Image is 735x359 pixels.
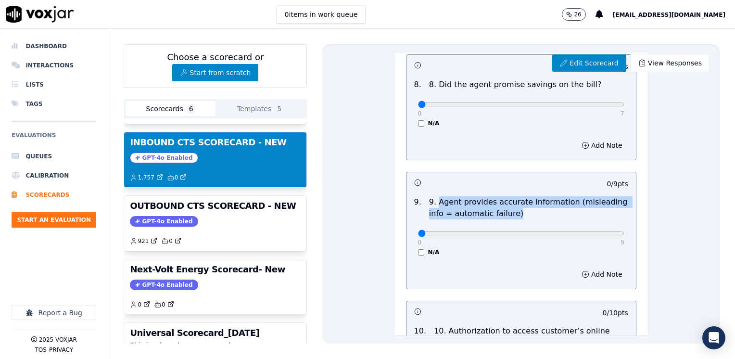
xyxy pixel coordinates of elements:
h6: Evaluations [12,129,96,147]
span: GPT-4o Enabled [130,216,198,227]
p: 0 [418,110,422,117]
p: 10 . [410,325,430,348]
button: 0 [130,301,154,308]
a: Lists [12,75,96,94]
a: Calibration [12,166,96,185]
p: 2025 Voxjar [39,336,77,344]
a: 1,757 [130,174,163,181]
button: 1,757 [130,174,166,181]
button: [EMAIL_ADDRESS][DOMAIN_NAME] [613,9,735,20]
div: Open Intercom Messenger [702,326,725,349]
label: N/A [428,248,440,256]
a: 0 [154,301,174,308]
span: GPT-4o Enabled [130,153,198,163]
p: 9 [621,239,624,246]
button: Add Note [576,268,628,281]
p: 7 [621,110,624,117]
p: 0 / 9 pts [607,179,628,189]
a: 0 [167,174,187,181]
p: 26 [574,11,581,18]
h3: OUTBOUND CTS SCORECARD - NEW [130,202,301,210]
p: 0 / 10 pts [603,308,628,318]
p: This is a brand new scorecard [130,340,301,350]
p: 0 [418,239,422,246]
a: 0 [161,237,181,245]
label: N/A [428,119,440,127]
h3: INBOUND CTS SCORECARD - NEW [130,138,301,147]
img: voxjar logo [6,6,74,23]
div: Choose a scorecard or [124,44,307,88]
a: Interactions [12,56,96,75]
span: [EMAIL_ADDRESS][DOMAIN_NAME] [613,12,725,18]
span: 6 [187,104,195,114]
h3: Next-Volt Energy Scorecard- New [130,265,301,274]
a: Tags [12,94,96,114]
a: View Responses [630,54,710,72]
button: 26 [562,8,585,21]
button: Add Note [576,139,628,152]
p: 8 . [410,79,425,90]
button: Privacy [49,346,73,354]
a: 921 [130,237,157,245]
button: Templates [215,101,305,116]
p: 10. Authorization to access customer’s online account (discusses payment details) [434,325,628,348]
a: Queues [12,147,96,166]
p: 8. Did the agent promise savings on the bill? [429,79,602,90]
button: TOS [35,346,46,354]
button: Start from scratch [172,64,258,81]
a: Dashboard [12,37,96,56]
span: GPT-4o Enabled [130,280,198,290]
span: 5 [275,104,283,114]
button: Report a Bug [12,306,96,320]
p: 9 . [410,196,425,219]
button: 921 [130,237,161,245]
button: Scorecards [126,101,215,116]
button: Start an Evaluation [12,212,96,228]
a: 0 [130,301,150,308]
a: Edit Scorecard [552,54,626,72]
h3: Universal Scorecard_[DATE] [130,329,301,337]
p: 9. Agent provides accurate information (misleading info = automatic failure) [429,196,628,219]
a: Scorecards [12,185,96,205]
button: 26 [562,8,595,21]
button: 0items in work queue [277,5,366,24]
